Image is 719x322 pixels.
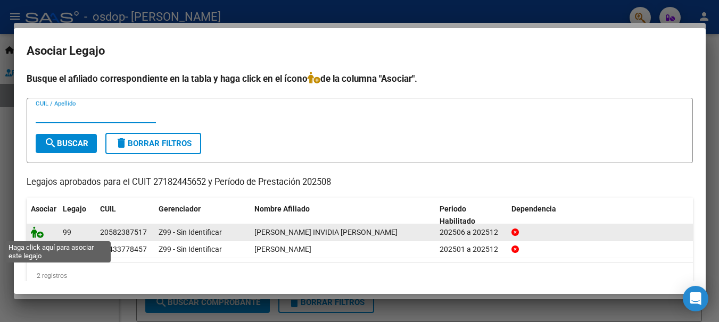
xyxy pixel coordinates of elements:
[44,139,88,148] span: Buscar
[159,245,222,253] span: Z99 - Sin Identificar
[100,243,147,256] div: 20433778457
[31,205,56,213] span: Asociar
[27,176,693,189] p: Legajos aprobados para el CUIT 27182445652 y Período de Prestación 202508
[27,41,693,61] h2: Asociar Legajo
[63,228,71,236] span: 99
[440,226,503,239] div: 202506 a 202512
[27,262,693,289] div: 2 registros
[59,198,96,233] datatable-header-cell: Legajo
[96,198,154,233] datatable-header-cell: CUIL
[507,198,693,233] datatable-header-cell: Dependencia
[435,198,507,233] datatable-header-cell: Periodo Habilitado
[159,205,201,213] span: Gerenciador
[154,198,250,233] datatable-header-cell: Gerenciador
[100,226,147,239] div: 20582387517
[159,228,222,236] span: Z99 - Sin Identificar
[105,133,201,154] button: Borrar Filtros
[63,245,76,253] span: 139
[27,198,59,233] datatable-header-cell: Asociar
[115,139,192,148] span: Borrar Filtros
[44,137,57,149] mat-icon: search
[511,205,556,213] span: Dependencia
[115,137,128,149] mat-icon: delete
[254,228,398,236] span: CLAUSEN INVIDIA BLAS
[254,245,311,253] span: MADERA LAUTARO
[440,243,503,256] div: 202501 a 202512
[36,134,97,153] button: Buscar
[440,205,475,225] span: Periodo Habilitado
[254,205,310,213] span: Nombre Afiliado
[100,205,116,213] span: CUIL
[683,286,708,311] div: Open Intercom Messenger
[63,205,86,213] span: Legajo
[250,198,436,233] datatable-header-cell: Nombre Afiliado
[27,72,693,86] h4: Busque el afiliado correspondiente en la tabla y haga click en el ícono de la columna "Asociar".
